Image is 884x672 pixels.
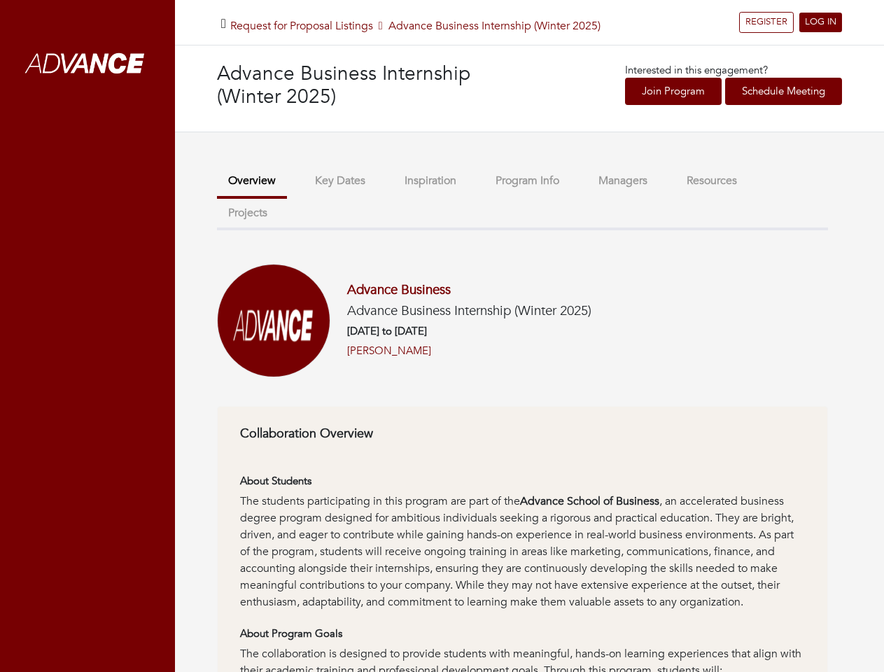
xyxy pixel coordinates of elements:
[217,62,530,109] h3: Advance Business Internship (Winter 2025)
[739,12,794,33] a: REGISTER
[347,325,591,337] h6: [DATE] to [DATE]
[587,166,659,196] button: Managers
[230,20,601,33] h5: Advance Business Internship (Winter 2025)
[240,426,805,442] h6: Collaboration Overview
[393,166,468,196] button: Inspiration
[675,166,748,196] button: Resources
[217,264,330,377] img: Screenshot%202025-01-03%20at%2011.33.57%E2%80%AFAM.png
[725,78,842,105] a: Schedule Meeting
[240,627,805,640] h6: About Program Goals
[347,343,431,359] a: [PERSON_NAME]
[799,13,842,32] a: LOG IN
[217,166,287,199] button: Overview
[217,198,279,228] button: Projects
[347,303,591,319] h5: Advance Business Internship (Winter 2025)
[240,475,805,487] h6: About Students
[625,62,842,78] p: Interested in this engagement?
[520,493,659,509] strong: Advance School of Business
[304,166,377,196] button: Key Dates
[625,78,722,105] a: Join Program
[484,166,570,196] button: Program Info
[14,24,161,105] img: whiteAdvanceLogo.png
[347,281,451,299] a: Advance Business
[230,18,373,34] a: Request for Proposal Listings
[240,493,805,610] div: The students participating in this program are part of the , an accelerated business degree progr...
